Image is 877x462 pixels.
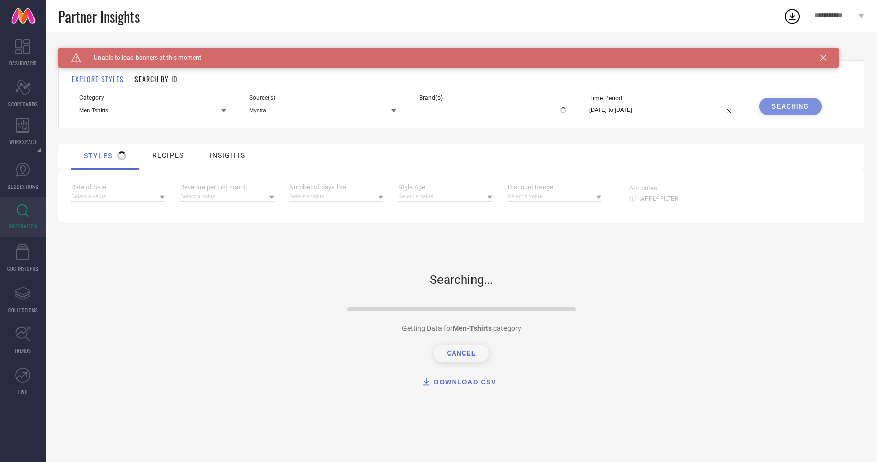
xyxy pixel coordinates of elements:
[419,94,566,101] span: Brand(s)
[9,59,37,67] span: DASHBOARD
[8,306,38,314] span: COLLECTIONS
[71,183,165,191] span: Rate of Sale :
[8,183,39,190] span: SUGGESTIONS
[289,183,383,191] span: Number of days live :
[72,74,124,84] h1: EXPLORE STYLES
[434,345,488,362] button: Cancel
[152,151,184,159] div: recipes
[453,324,492,332] strong: Men-Tshirts
[7,265,39,272] span: CDC INSIGHTS
[8,100,38,108] span: SCORECARDS
[9,138,37,146] span: WORKSPACE
[81,54,201,61] span: Unable to load banners at this moment
[58,48,864,55] div: Back TO Dashboard
[134,74,177,84] h1: SEARCH BY ID
[434,378,496,386] span: DOWNLOAD CSV
[249,94,396,101] span: Source(s)
[58,6,140,27] span: Partner Insights
[409,372,509,394] button: DOWNLOAD CSV
[210,151,245,159] div: insights
[629,184,678,192] span: Attributes
[589,95,736,102] span: Time Period
[18,388,28,396] span: FWD
[180,183,274,191] span: Revenue per List count :
[84,151,126,160] div: styles
[589,104,736,115] input: Select time period
[430,247,493,287] span: Searching...
[9,222,37,230] span: INSPIRATION
[508,183,601,191] span: Discount Range :
[398,183,492,191] span: Style Age :
[14,347,31,354] span: TRENDS
[402,324,521,332] span: Getting Data for category
[79,94,226,101] span: Category
[783,7,801,25] div: Open download list
[640,195,678,202] span: APPLY FILTER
